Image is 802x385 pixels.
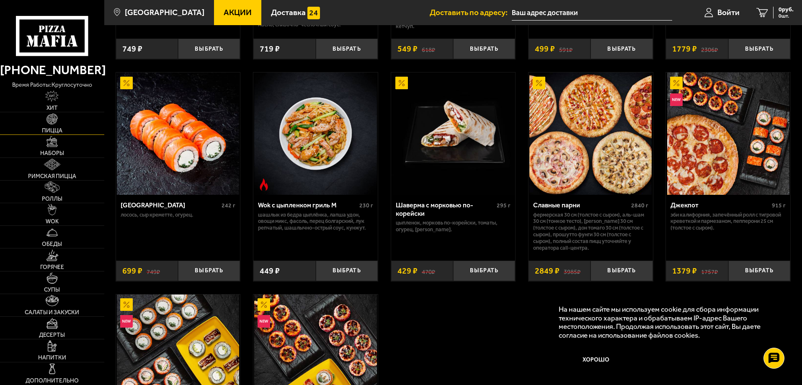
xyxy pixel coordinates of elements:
img: Акционный [670,77,683,89]
img: Филадельфия [117,72,239,195]
div: Джекпот [670,201,770,209]
a: АкционныйФиладельфия [116,72,240,195]
p: шашлык из бедра цыплёнка, лапша удон, овощи микс, фасоль, перец болгарский, лук репчатый, шашлычн... [258,212,373,232]
button: Выбрать [316,261,378,281]
span: Дополнительно [26,378,79,384]
p: цыпленок, морковь по-корейски, томаты, огурец, [PERSON_NAME]. [396,220,511,233]
img: Славные парни [529,72,652,195]
span: 719 ₽ [260,45,280,53]
a: АкционныйСлавные парни [529,72,653,195]
button: Выбрать [591,261,652,281]
span: WOK [46,219,59,225]
span: 242 г [222,202,235,209]
span: 749 ₽ [122,45,142,53]
span: Доставить по адресу: [430,8,512,16]
a: Острое блюдоWok с цыпленком гриль M [253,72,378,195]
s: 470 ₽ [422,267,435,275]
span: Напитки [38,355,66,361]
span: Салаты и закуски [25,310,79,315]
p: Эби Калифорния, Запечённый ролл с тигровой креветкой и пармезаном, Пепперони 25 см (толстое с сыр... [670,212,786,232]
button: Выбрать [453,261,515,281]
button: Выбрать [453,39,515,59]
span: Горячее [40,264,64,270]
div: [GEOGRAPHIC_DATA] [121,201,220,209]
span: Доставка [271,8,306,16]
a: АкционныйШаверма с морковью по-корейски [391,72,516,195]
span: 2840 г [631,202,648,209]
span: Супы [44,287,60,293]
span: 1379 ₽ [672,267,697,275]
span: Войти [717,8,740,16]
span: [GEOGRAPHIC_DATA] [125,8,204,16]
s: 749 ₽ [147,267,160,275]
button: Выбрать [591,39,652,59]
img: Острое блюдо [258,178,270,191]
p: На нашем сайте мы используем cookie для сбора информации технического характера и обрабатываем IP... [559,305,778,340]
span: 230 г [359,202,373,209]
s: 3985 ₽ [564,267,580,275]
span: Хит [46,105,58,111]
button: Выбрать [316,39,378,59]
span: Десерты [39,332,65,338]
s: 1757 ₽ [701,267,718,275]
button: Хорошо [559,348,634,373]
img: Новинка [258,315,270,328]
img: Акционный [120,298,133,311]
p: Фермерская 30 см (толстое с сыром), Аль-Шам 30 см (тонкое тесто), [PERSON_NAME] 30 см (толстое с ... [533,212,648,252]
a: АкционныйНовинкаДжекпот [666,72,790,195]
button: Выбрать [728,39,790,59]
img: Акционный [533,77,545,89]
span: 295 г [497,202,511,209]
span: Обеды [42,241,62,247]
div: Шаверма с морковью по-корейски [396,201,495,217]
img: Wok с цыпленком гриль M [254,72,377,195]
span: 915 г [772,202,786,209]
img: Акционный [258,298,270,311]
img: Шаверма с морковью по-корейски [392,72,514,195]
div: Славные парни [533,201,629,209]
span: 549 ₽ [397,45,418,53]
span: Роллы [42,196,62,202]
p: лосось, Сыр креметте, огурец. [121,212,236,218]
button: Выбрать [178,39,240,59]
span: 1779 ₽ [672,45,697,53]
span: 2849 ₽ [535,267,560,275]
input: Ваш адрес доставки [512,5,672,21]
span: 499 ₽ [535,45,555,53]
img: Новинка [120,315,133,328]
button: Выбрать [728,261,790,281]
span: Пицца [42,128,62,134]
span: 429 ₽ [397,267,418,275]
div: Wok с цыпленком гриль M [258,201,357,209]
span: 0 шт. [779,13,794,18]
img: 15daf4d41897b9f0e9f617042186c801.svg [307,7,320,19]
img: Джекпот [667,72,789,195]
s: 2306 ₽ [701,45,718,53]
span: Акции [224,8,252,16]
img: Акционный [120,77,133,89]
span: 0 руб. [779,7,794,13]
s: 618 ₽ [422,45,435,53]
span: 699 ₽ [122,267,142,275]
span: 449 ₽ [260,267,280,275]
img: Новинка [670,93,683,106]
s: 591 ₽ [559,45,572,53]
button: Выбрать [178,261,240,281]
img: Акционный [395,77,408,89]
span: Римская пицца [28,173,76,179]
span: Наборы [40,150,64,156]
